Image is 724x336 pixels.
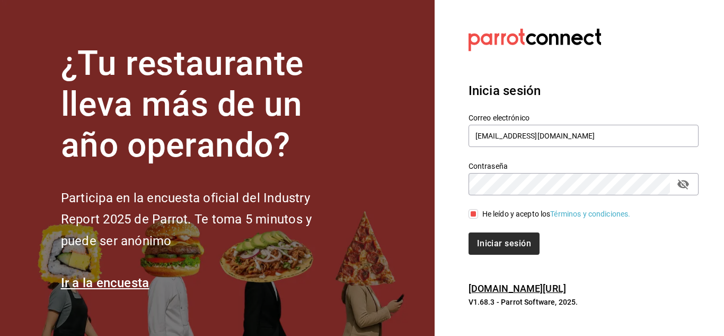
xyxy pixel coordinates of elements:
label: Contraseña [469,162,699,170]
a: Ir a la encuesta [61,275,149,290]
input: Ingresa tu correo electrónico [469,125,699,147]
h2: Participa en la encuesta oficial del Industry Report 2025 de Parrot. Te toma 5 minutos y puede se... [61,187,347,252]
p: V1.68.3 - Parrot Software, 2025. [469,297,699,307]
a: Términos y condiciones. [550,210,630,218]
a: [DOMAIN_NAME][URL] [469,283,566,294]
label: Correo electrónico [469,114,699,122]
button: passwordField [674,175,692,193]
button: Iniciar sesión [469,232,540,255]
h1: ¿Tu restaurante lleva más de un año operando? [61,44,347,166]
h3: Inicia sesión [469,81,699,100]
div: He leído y acepto los [482,209,631,220]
